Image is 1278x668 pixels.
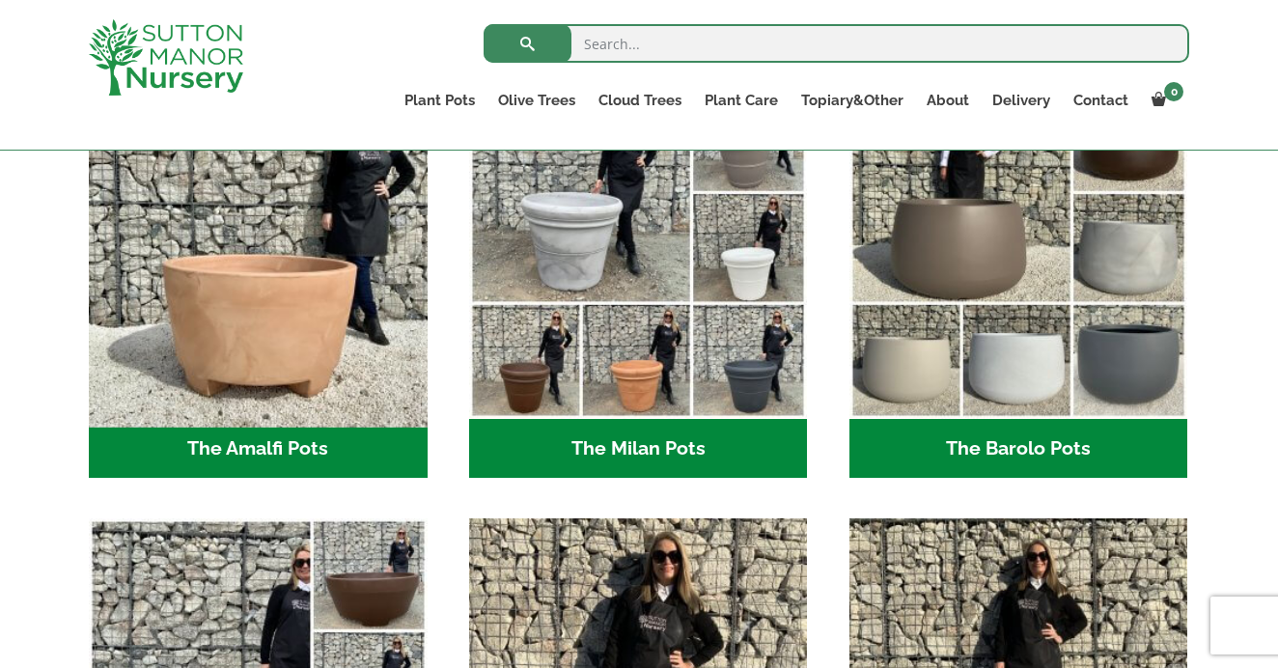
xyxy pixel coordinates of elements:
h2: The Milan Pots [469,419,808,479]
span: 0 [1164,82,1183,101]
a: Plant Pots [393,87,486,114]
img: The Barolo Pots [849,80,1188,419]
a: 0 [1140,87,1189,114]
a: Cloud Trees [587,87,693,114]
a: Olive Trees [486,87,587,114]
a: Plant Care [693,87,790,114]
a: Visit product category The Milan Pots [469,80,808,478]
h2: The Barolo Pots [849,419,1188,479]
a: Contact [1062,87,1140,114]
a: About [915,87,981,114]
input: Search... [484,24,1189,63]
a: Visit product category The Barolo Pots [849,80,1188,478]
h2: The Amalfi Pots [89,419,428,479]
a: Topiary&Other [790,87,915,114]
a: Visit product category The Amalfi Pots [89,80,428,478]
img: logo [89,19,243,96]
a: Delivery [981,87,1062,114]
img: The Amalfi Pots [80,71,435,427]
img: The Milan Pots [469,80,808,419]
